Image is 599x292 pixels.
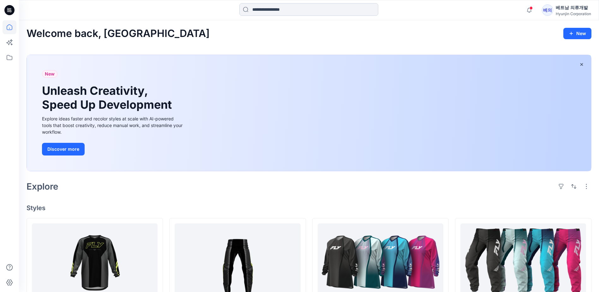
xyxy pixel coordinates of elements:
[45,70,55,78] span: New
[563,28,591,39] button: New
[556,11,591,16] div: Hyunjin Corporation
[542,4,553,16] div: 베의
[42,143,85,155] button: Discover more
[27,204,591,212] h4: Styles
[42,143,184,155] a: Discover more
[27,181,58,192] h2: Explore
[27,28,210,40] h2: Welcome back, [GEOGRAPHIC_DATA]
[42,84,175,111] h1: Unleash Creativity, Speed Up Development
[42,115,184,135] div: Explore ideas faster and recolor styles at scale with AI-powered tools that boost creativity, red...
[556,4,591,11] div: 베트남 의류개발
